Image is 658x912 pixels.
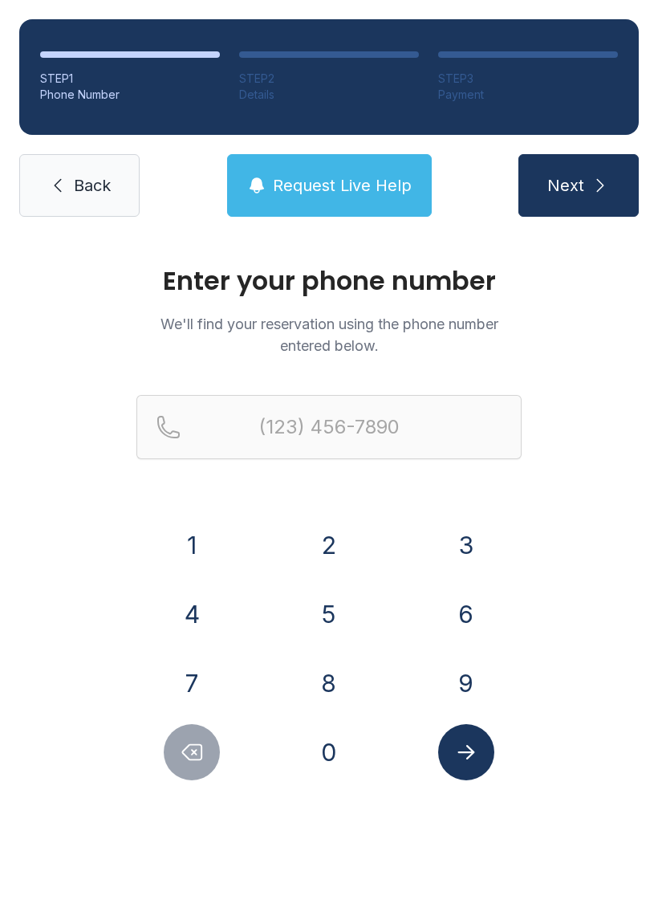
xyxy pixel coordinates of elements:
[164,586,220,642] button: 4
[164,517,220,573] button: 1
[136,313,522,356] p: We'll find your reservation using the phone number entered below.
[164,655,220,711] button: 7
[74,174,111,197] span: Back
[301,724,357,780] button: 0
[273,174,412,197] span: Request Live Help
[438,71,618,87] div: STEP 3
[239,71,419,87] div: STEP 2
[438,655,494,711] button: 9
[239,87,419,103] div: Details
[136,268,522,294] h1: Enter your phone number
[438,586,494,642] button: 6
[301,586,357,642] button: 5
[438,87,618,103] div: Payment
[164,724,220,780] button: Delete number
[301,655,357,711] button: 8
[136,395,522,459] input: Reservation phone number
[438,517,494,573] button: 3
[301,517,357,573] button: 2
[547,174,584,197] span: Next
[40,71,220,87] div: STEP 1
[40,87,220,103] div: Phone Number
[438,724,494,780] button: Submit lookup form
